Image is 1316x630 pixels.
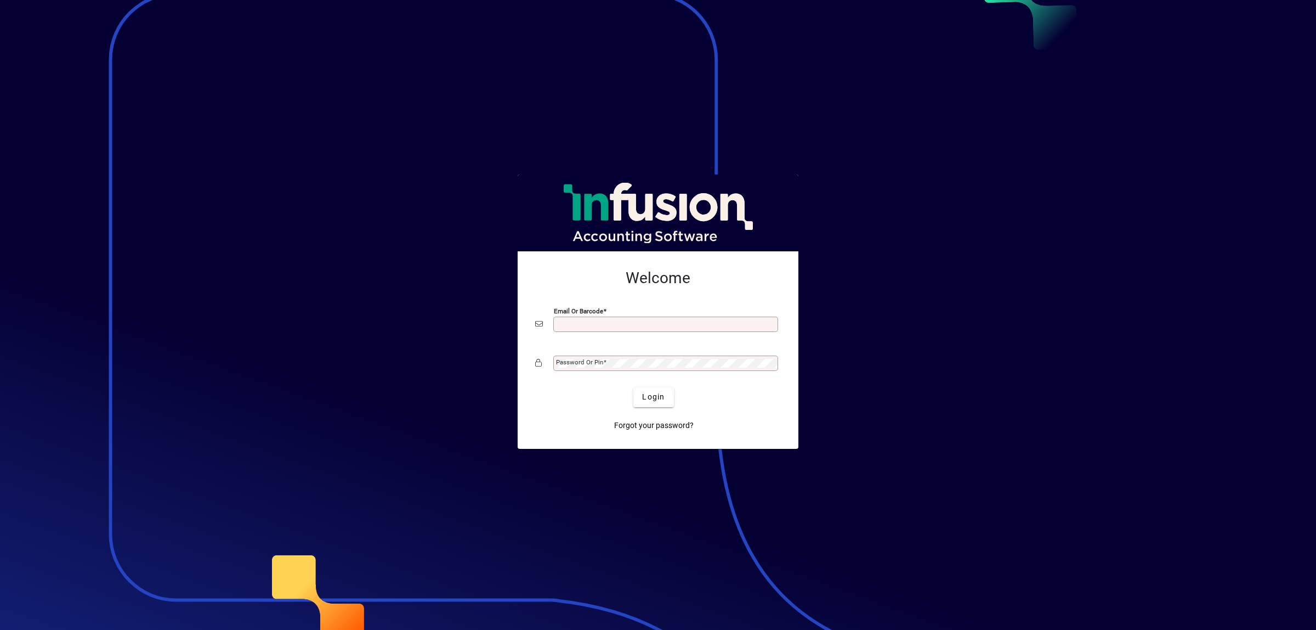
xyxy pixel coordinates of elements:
span: Forgot your password? [614,420,694,431]
button: Login [633,387,673,407]
span: Login [642,391,665,403]
a: Forgot your password? [610,416,698,436]
mat-label: Email or Barcode [554,307,603,314]
h2: Welcome [535,269,781,288]
mat-label: Password or Pin [556,358,603,366]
